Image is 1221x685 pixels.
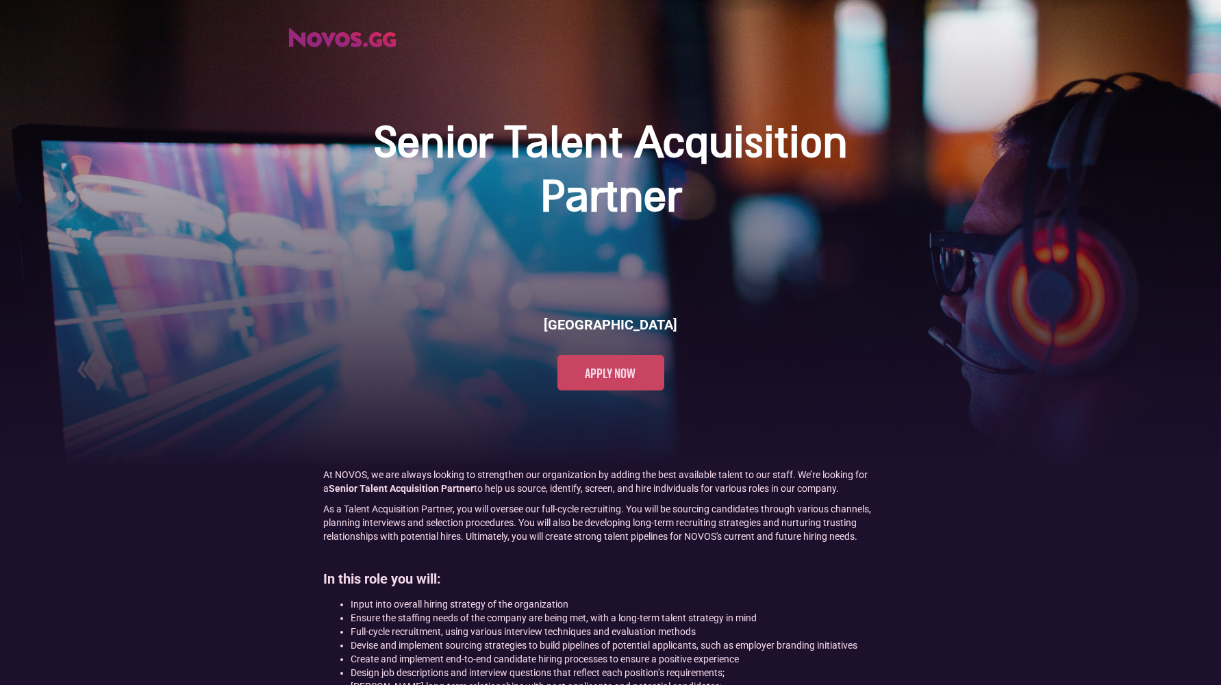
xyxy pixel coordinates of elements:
li: Ensure the staffing needs of the company are being met, with a long-term talent strategy in mind [351,611,898,625]
a: Apply now [557,355,664,390]
li: Full-cycle recruitment, using various interview techniques and evaluation methods [351,625,898,638]
h6: [GEOGRAPHIC_DATA] [544,315,677,334]
strong: Senior Talent Acquisition Partner [329,483,474,494]
p: As a Talent Acquisition Partner, you will oversee our full-cycle recruiting. You will be sourcing... [323,502,898,543]
li: Devise and implement sourcing strategies to build pipelines of potential applicants, such as empl... [351,638,898,652]
p: At NOVOS, we are always looking to strengthen our organization by adding the best available talen... [323,468,898,495]
li: Design job descriptions and interview questions that reflect each position’s requirements; [351,666,898,680]
h1: Senior Talent Acquisition Partner [337,118,885,226]
strong: In this role you will: [323,571,441,587]
li: Input into overall hiring strategy of the organization [351,597,898,611]
li: Create and implement end-to-end candidate hiring processes to ensure a positive experience [351,652,898,666]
